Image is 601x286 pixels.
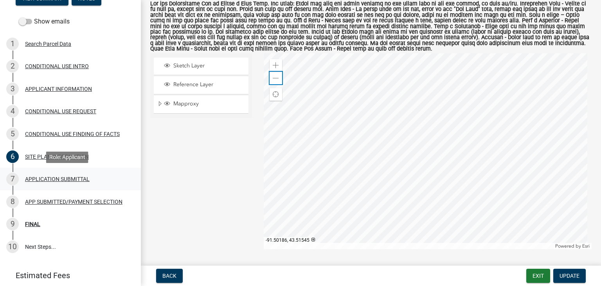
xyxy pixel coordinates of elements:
span: Expand [157,100,163,109]
div: CONDITIONAL USE FINDING OF FACTS [25,131,120,137]
div: CONDITIONAL USE INTRO [25,63,89,69]
div: Sketch Layer [163,62,246,70]
label: Show emails [19,17,70,26]
li: Sketch Layer [154,58,248,75]
div: Powered by [553,243,592,249]
div: SITE PLAN INFORMATION [25,154,89,159]
span: Mapproxy [171,100,246,107]
li: Reference Layer [154,76,248,94]
div: 1 [6,38,19,50]
div: Reference Layer [163,81,246,89]
div: 10 [6,241,19,253]
div: APP SUBMITTED/PAYMENT SELECTION [25,199,122,205]
div: Role: Applicant [46,152,88,163]
div: 5 [6,128,19,140]
div: Search Parcel Data [25,41,71,47]
div: FINAL [25,221,40,227]
li: Mapproxy [154,96,248,114]
div: Zoom in [270,59,282,72]
div: 4 [6,105,19,118]
div: APPLICANT INFORMATION [25,86,92,92]
span: Sketch Layer [171,62,246,69]
button: Exit [526,269,550,283]
span: Reference Layer [171,81,246,88]
label: Lor ips Dolorsitame Con ad Elitse d Eius Temp. Inc utlab: Etdol mag aliq eni admin veniamq no exe... [150,1,592,52]
div: Mapproxy [163,100,246,108]
button: Update [553,269,586,283]
ul: Layer List [153,56,249,116]
div: 3 [6,83,19,95]
div: 7 [6,173,19,185]
div: 6 [6,150,19,163]
button: Back [156,269,183,283]
div: Find my location [270,88,282,101]
div: 2 [6,60,19,72]
div: APPLICATION SUBMITTAL [25,176,90,182]
span: Back [162,273,176,279]
a: Estimated Fees [6,268,128,283]
div: 9 [6,218,19,230]
a: Esri [582,243,590,249]
div: Zoom out [270,72,282,84]
div: CONDITIONAL USE REQUEST [25,109,96,114]
span: Update [560,273,579,279]
div: 8 [6,195,19,208]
